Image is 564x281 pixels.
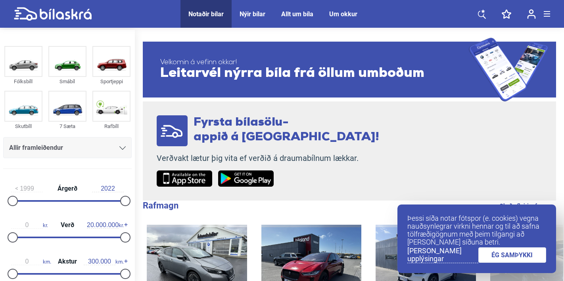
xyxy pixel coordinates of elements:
span: Árgerð [56,185,79,192]
span: Fyrsta bílasölu- appið á [GEOGRAPHIC_DATA]! [194,117,379,143]
span: km. [84,258,124,265]
span: Leitarvél nýrra bíla frá öllum umboðum [160,67,469,81]
a: Um okkur [329,10,357,18]
div: Fólksbíll [4,77,42,86]
span: Akstur [56,258,79,265]
span: Verð [59,222,76,228]
div: Sportjeppi [92,77,130,86]
a: Skoða fleiri rafmagn [500,201,551,211]
a: Nýir bílar [240,10,265,18]
a: Velkomin á vefinn okkar!Leitarvél nýrra bíla frá öllum umboðum [143,38,556,101]
span: kr. [11,222,48,229]
span: Allir framleiðendur [9,142,63,153]
div: 7 Sæta [48,122,86,131]
div: Rafbíll [92,122,130,131]
a: Allt um bíla [281,10,313,18]
p: Verðvakt lætur þig vita ef verðið á draumabílnum lækkar. [157,153,379,163]
b: Rafmagn [143,201,178,210]
img: user-login.svg [527,9,536,19]
span: km. [11,258,51,265]
span: Velkomin á vefinn okkar! [160,59,469,67]
a: Notaðir bílar [188,10,224,18]
a: [PERSON_NAME] upplýsingar [407,247,478,263]
div: Smábíl [48,77,86,86]
p: Þessi síða notar fótspor (e. cookies) vegna nauðsynlegrar virkni hennar og til að safna tölfræðig... [407,214,546,246]
a: ÉG SAMÞYKKI [478,247,547,263]
span: kr. [87,222,124,229]
div: Skutbíll [4,122,42,131]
